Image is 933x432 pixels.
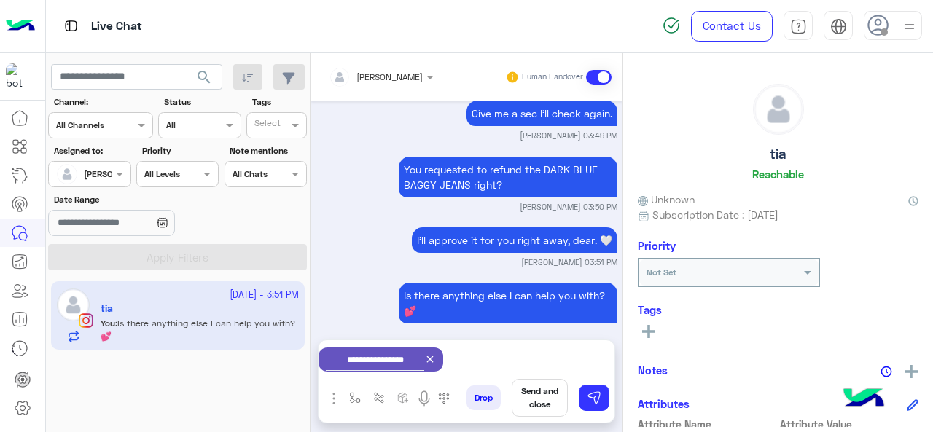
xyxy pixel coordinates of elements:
img: Logo [6,11,35,42]
span: Attribute Name [638,417,777,432]
button: Apply Filters [48,244,307,270]
img: create order [397,392,409,404]
p: 14/10/2025, 3:50 PM [399,157,617,197]
h6: Tags [638,303,918,316]
img: make a call [438,393,450,404]
span: Attribute Value [780,417,919,432]
button: Trigger scenario [367,386,391,410]
span: Unknown [638,192,695,207]
img: tab [830,18,847,35]
p: 14/10/2025, 3:51 PM [412,227,617,253]
button: select flow [343,386,367,410]
img: tab [62,17,80,35]
small: Human Handover [522,71,583,83]
button: Drop [466,385,501,410]
label: Priority [142,144,217,157]
label: Tags [252,95,305,109]
label: Note mentions [230,144,305,157]
img: send attachment [325,390,343,407]
small: [PERSON_NAME] 03:50 PM [520,201,617,213]
img: notes [881,366,892,377]
span: [PERSON_NAME] [356,71,423,82]
img: send voice note [415,390,433,407]
p: 14/10/2025, 3:51 PM [399,283,617,323]
button: search [187,64,222,95]
img: profile [900,17,918,36]
div: Select [252,117,281,133]
a: tab [784,11,813,42]
img: defaultAdmin.png [754,85,803,134]
button: create order [391,386,415,410]
small: [PERSON_NAME] 03:51 PM [521,256,617,268]
h6: Attributes [638,397,690,410]
p: 14/10/2025, 3:49 PM [466,101,617,126]
p: Live Chat [91,17,142,36]
img: spinner [663,17,680,34]
a: Contact Us [691,11,773,42]
img: 317874714732967 [6,63,32,90]
img: add [905,365,918,378]
h6: Priority [638,239,676,252]
h5: tia [770,146,786,162]
img: hulul-logo.png [838,374,889,425]
label: Channel: [54,95,152,109]
h6: Reachable [752,168,804,181]
span: search [195,68,213,86]
img: send message [587,390,601,405]
span: Subscription Date : [DATE] [652,207,778,222]
img: select flow [349,392,361,404]
label: Status [164,95,239,109]
b: Not Set [647,267,676,278]
label: Assigned to: [54,144,129,157]
img: tab [790,18,807,35]
label: Date Range [54,193,217,206]
h6: Notes [638,364,668,377]
small: [PERSON_NAME] 03:49 PM [520,130,617,141]
img: defaultAdmin.png [57,164,77,184]
button: Send and close [512,379,568,417]
img: Trigger scenario [373,392,385,404]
